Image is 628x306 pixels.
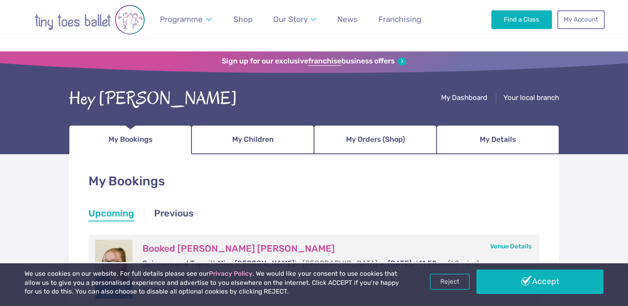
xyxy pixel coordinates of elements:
span: My Bookings [108,132,152,147]
p: with in [GEOGRAPHIC_DATA] on at (60 mins) [142,258,523,269]
a: Your local branch [503,93,559,104]
a: My Dashboard [441,93,487,104]
span: Our Story [273,15,308,24]
a: Programme [156,10,215,29]
a: News [333,10,361,29]
div: Hey [PERSON_NAME] [69,86,237,112]
span: My Children [232,132,274,147]
h3: Booked [PERSON_NAME] [PERSON_NAME] [142,243,523,255]
a: Find a Class [491,10,552,29]
strong: franchise [308,57,341,66]
span: [DATE] [388,259,412,267]
span: Your local branch [503,93,559,102]
span: My Details [480,132,516,147]
a: My Account [557,10,605,29]
a: Sign up for our exclusivefranchisebusiness offers [222,57,406,66]
p: We use cookies on our website. For full details please see our . We would like your consent to us... [25,270,401,296]
span: News [337,15,358,24]
a: My Details [437,125,559,154]
a: Previous [154,207,194,222]
a: Reject [430,274,470,289]
span: Miss [PERSON_NAME] [218,259,294,267]
img: tiny toes ballet [23,5,156,35]
a: Franchising [374,10,425,29]
a: Accept [476,270,603,294]
span: Shop [233,15,253,24]
a: Shop [229,10,256,29]
span: Programme [160,15,203,24]
span: 11:50am [419,259,448,267]
h1: My Bookings [88,172,540,190]
a: My Orders (Shop) [314,125,437,154]
span: My Orders (Shop) [346,132,405,147]
a: Venue Details [490,243,532,250]
span: My Dashboard [441,93,487,102]
span: Franchising [378,15,421,24]
a: Privacy Policy [209,270,253,277]
a: My Bookings [69,125,191,154]
span: Spinners and Tap [142,259,203,267]
a: My Children [191,125,314,154]
a: Our Story [269,10,320,29]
